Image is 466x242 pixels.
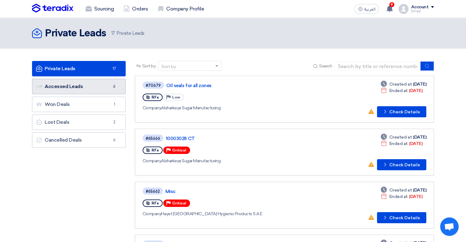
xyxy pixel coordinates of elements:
[45,27,106,40] h2: Private Leads
[411,10,434,13] div: Emad
[111,30,115,36] span: 17
[389,140,408,147] span: Ended at
[381,193,422,200] div: [DATE]
[377,106,426,117] button: Check Details
[143,211,321,217] div: Hayat [GEOGRAPHIC_DATA] Hygienic Products S.A.E.
[166,136,320,141] a: 10003028 CT
[143,105,322,111] div: Alsharkeya Sugar Manufacturing
[152,148,159,152] span: RFx
[172,95,180,99] span: Low
[389,193,408,200] span: Ended at
[146,136,160,140] div: #65666
[161,63,176,70] div: Sort by
[165,189,319,194] a: Misc
[440,217,459,236] div: Open chat
[377,159,426,170] button: Check Details
[32,4,73,13] img: Teradix logo
[152,201,159,205] span: RFx
[143,211,161,216] span: Company
[377,212,426,223] button: Check Details
[364,7,375,11] span: العربية
[381,87,422,94] div: [DATE]
[32,79,126,94] a: Accessed Leads6
[146,83,161,87] div: #70679
[172,148,186,152] span: Critical
[399,4,408,14] img: profile_test.png
[143,105,161,111] span: Company
[389,187,412,193] span: Created at
[81,2,119,16] a: Sourcing
[389,81,412,87] span: Created at
[166,83,320,88] a: Oil seals for all zones
[381,81,426,87] div: [DATE]
[111,101,118,107] span: 1
[389,2,394,7] span: 9
[111,137,118,143] span: 6
[142,63,156,69] span: Sort by
[146,189,160,193] div: #65662
[381,140,422,147] div: [DATE]
[389,87,408,94] span: Ended at
[111,83,118,90] span: 6
[111,66,118,72] span: 17
[411,5,428,10] div: Account
[381,187,426,193] div: [DATE]
[143,158,161,163] span: Company
[32,132,126,148] a: Cancelled Deals6
[111,30,144,37] span: Private Leads
[381,134,426,140] div: [DATE]
[143,158,321,164] div: Alsharkeya Sugar Manufacturing
[153,2,209,16] a: Company Profile
[354,4,379,14] button: العربية
[32,61,126,76] a: Private Leads17
[32,97,126,112] a: Won Deals1
[119,2,153,16] a: Orders
[389,134,412,140] span: Created at
[32,115,126,130] a: Lost Deals2
[152,95,159,99] span: RFx
[334,62,421,71] input: Search by title or reference number
[111,119,118,125] span: 2
[172,201,186,205] span: Critical
[319,63,332,69] span: Search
